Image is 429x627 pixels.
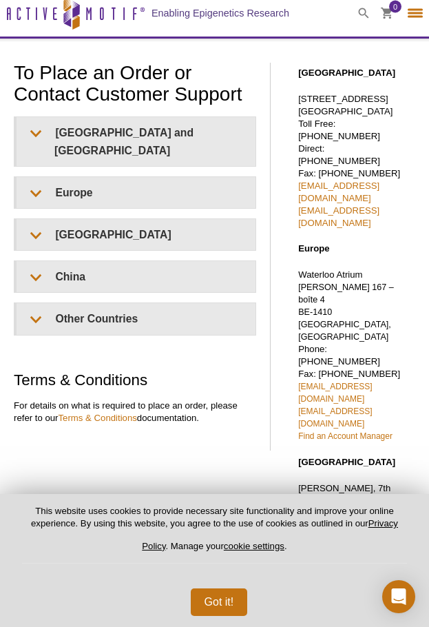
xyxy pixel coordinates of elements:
[298,205,379,228] a: [EMAIL_ADDRESS][DOMAIN_NAME]
[17,261,255,292] summary: China
[298,407,372,429] a: [EMAIL_ADDRESS][DOMAIN_NAME]
[298,68,395,78] strong: [GEOGRAPHIC_DATA]
[17,219,255,250] summary: [GEOGRAPHIC_DATA]
[17,303,255,334] summary: Other Countries
[17,117,255,165] summary: [GEOGRAPHIC_DATA] and [GEOGRAPHIC_DATA]
[298,282,394,342] span: [PERSON_NAME] 167 – boîte 4 BE-1410 [GEOGRAPHIC_DATA], [GEOGRAPHIC_DATA]
[191,588,248,616] button: Got it!
[381,8,393,22] a: 0
[224,541,284,551] button: cookie settings
[298,431,393,441] a: Find an Account Manager
[151,7,289,19] h2: Enabling Epigenetics Research
[298,181,379,203] a: [EMAIL_ADDRESS][DOMAIN_NAME]
[142,518,398,551] a: Privacy Policy
[14,400,256,424] p: For details on what is required to place an order, please refer to our documentation.
[298,93,408,229] p: [STREET_ADDRESS] [GEOGRAPHIC_DATA] Toll Free: [PHONE_NUMBER] Direct: [PHONE_NUMBER] Fax: [PHONE_N...
[17,177,255,208] summary: Europe
[298,269,408,442] p: Waterloo Atrium Phone: [PHONE_NUMBER] Fax: [PHONE_NUMBER]
[298,243,329,254] strong: Europe
[298,457,395,467] strong: [GEOGRAPHIC_DATA]
[59,413,137,423] a: Terms & Conditions
[393,1,397,13] span: 0
[382,580,415,613] div: Open Intercom Messenger
[22,505,407,564] p: This website uses cookies to provide necessary site functionality and improve your online experie...
[14,63,256,107] h1: To Place an Order or Contact Customer Support
[298,382,372,404] a: [EMAIL_ADDRESS][DOMAIN_NAME]
[14,371,256,389] h2: Terms & Conditions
